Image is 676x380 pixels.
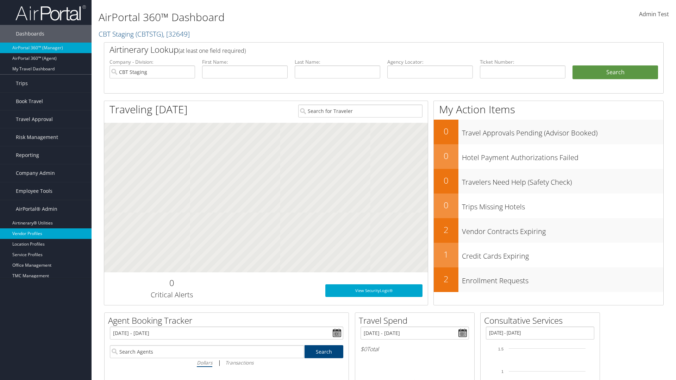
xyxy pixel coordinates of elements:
[639,4,669,25] a: Admin Test
[16,110,53,128] span: Travel Approval
[572,65,658,80] button: Search
[434,248,458,260] h2: 1
[501,369,503,374] tspan: 1
[197,359,212,366] i: Dollars
[295,58,380,65] label: Last Name:
[462,125,663,138] h3: Travel Approvals Pending (Advisor Booked)
[462,223,663,236] h3: Vendor Contracts Expiring
[434,144,663,169] a: 0Hotel Payment Authorizations Failed
[434,267,663,292] a: 2Enrollment Requests
[298,104,423,118] input: Search for Traveler
[359,315,474,327] h2: Travel Spend
[498,347,503,351] tspan: 1.5
[109,277,234,289] h2: 0
[179,47,246,55] span: (at least one field required)
[16,146,39,164] span: Reporting
[462,149,663,163] h3: Hotel Payment Authorizations Failed
[434,194,663,218] a: 0Trips Missing Hotels
[434,120,663,144] a: 0Travel Approvals Pending (Advisor Booked)
[434,102,663,117] h1: My Action Items
[163,29,190,39] span: , [ 32649 ]
[305,345,344,358] a: Search
[434,169,663,194] a: 0Travelers Need Help (Safety Check)
[15,5,86,21] img: airportal-logo.png
[16,25,44,43] span: Dashboards
[99,29,190,39] a: CBT Staging
[109,44,612,56] h2: Airtinerary Lookup
[225,359,254,366] i: Transactions
[16,93,43,110] span: Book Travel
[361,345,469,353] h6: Total
[109,58,195,65] label: Company - Division:
[434,273,458,285] h2: 2
[462,248,663,261] h3: Credit Cards Expiring
[434,125,458,137] h2: 0
[462,198,663,212] h3: Trips Missing Hotels
[136,29,163,39] span: ( CBTSTG )
[480,58,565,65] label: Ticket Number:
[387,58,473,65] label: Agency Locator:
[110,345,304,358] input: Search Agents
[639,10,669,18] span: Admin Test
[202,58,288,65] label: First Name:
[16,182,52,200] span: Employee Tools
[434,224,458,236] h2: 2
[99,10,479,25] h1: AirPortal 360™ Dashboard
[434,243,663,267] a: 1Credit Cards Expiring
[110,358,343,367] div: |
[108,315,349,327] h2: Agent Booking Tracker
[484,315,600,327] h2: Consultative Services
[434,199,458,211] h2: 0
[434,175,458,186] h2: 0
[361,345,367,353] span: $0
[16,128,58,146] span: Risk Management
[16,164,55,182] span: Company Admin
[109,290,234,300] h3: Critical Alerts
[16,75,28,92] span: Trips
[462,272,663,286] h3: Enrollment Requests
[16,200,57,218] span: AirPortal® Admin
[434,150,458,162] h2: 0
[434,218,663,243] a: 2Vendor Contracts Expiring
[462,174,663,187] h3: Travelers Need Help (Safety Check)
[109,102,188,117] h1: Traveling [DATE]
[325,284,423,297] a: View SecurityLogic®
